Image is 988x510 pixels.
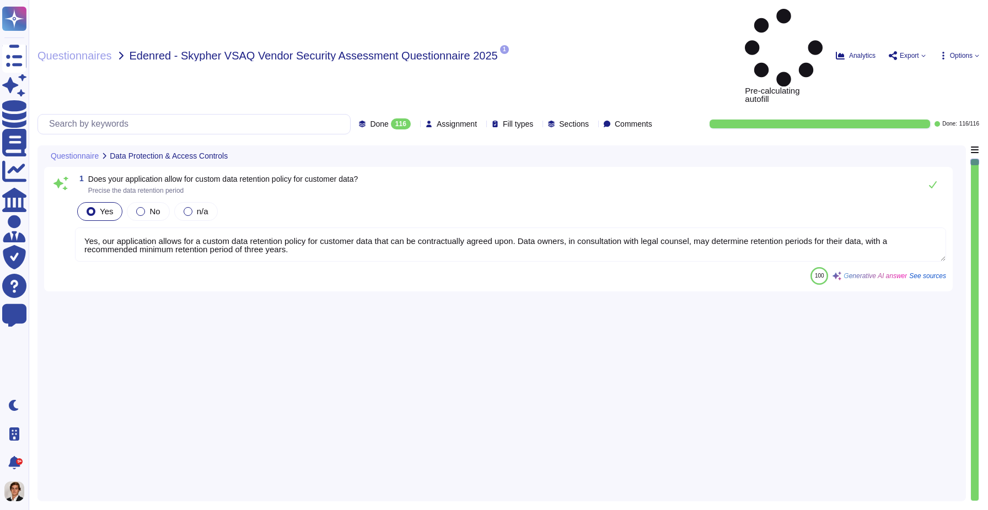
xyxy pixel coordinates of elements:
[75,227,946,262] textarea: Yes, our application allows for a custom data retention policy for customer data that can be cont...
[110,152,228,160] span: Data Protection & Access Controls
[615,120,652,128] span: Comments
[370,120,388,128] span: Done
[130,50,498,61] span: Edenred - Skypher VSAQ Vendor Security Assessment Questionnaire 2025
[950,52,973,59] span: Options
[88,187,184,194] span: Precise the data retention period
[2,479,32,503] button: user
[909,273,946,279] span: See sources
[942,121,957,127] span: Done:
[849,52,876,59] span: Analytics
[44,115,350,134] input: Search by keywords
[75,175,84,182] span: 1
[149,207,160,216] span: No
[4,481,24,501] img: user
[437,120,477,128] span: Assignment
[836,51,876,60] button: Analytics
[88,175,358,183] span: Does your application allow for custom data retention policy for customer data?
[503,120,533,128] span: Fill types
[959,121,979,127] span: 116 / 116
[100,207,113,216] span: Yes
[16,458,23,465] div: 9+
[391,118,411,129] div: 116
[37,50,112,61] span: Questionnaires
[745,9,823,103] span: Pre-calculating autofill
[815,273,824,279] span: 100
[51,152,99,160] span: Questionnaire
[559,120,589,128] span: Sections
[844,273,907,279] span: Generative AI answer
[197,207,208,216] span: n/a
[900,52,919,59] span: Export
[500,45,509,54] span: 1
